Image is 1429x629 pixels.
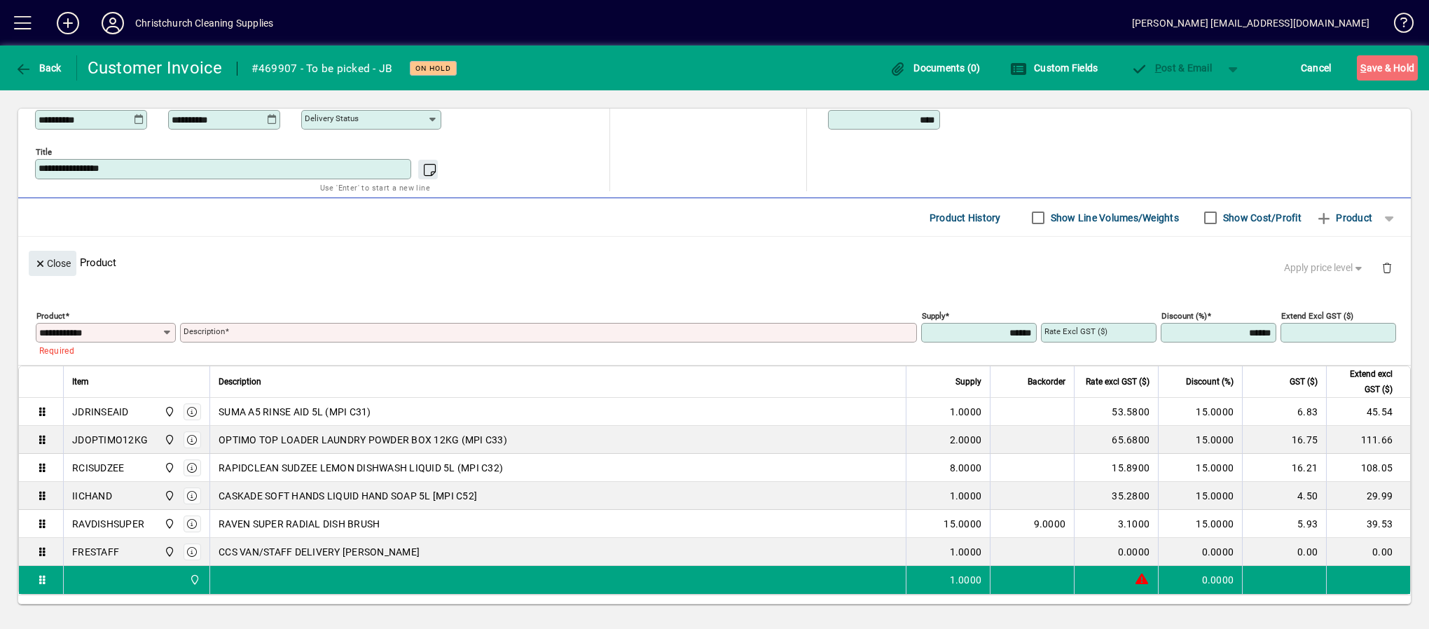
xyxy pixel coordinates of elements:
mat-label: Product [36,311,65,321]
span: Extend excl GST ($) [1335,366,1393,397]
td: 29.99 [1326,482,1410,510]
td: 15.0000 [1158,398,1242,426]
span: On hold [415,64,451,73]
div: 0.0000 [1083,545,1150,559]
button: Add [46,11,90,36]
td: 15.0000 [1158,426,1242,454]
span: Christchurch Cleaning Supplies Ltd [160,488,177,504]
app-page-header-button: Delete [1370,261,1404,274]
span: 1.0000 [950,489,982,503]
td: 0.00 [1242,538,1326,566]
span: Back [15,62,62,74]
mat-hint: Use 'Enter' to start a new line [320,179,430,195]
span: 9.0000 [1034,517,1066,531]
label: Show Line Volumes/Weights [1048,211,1179,225]
div: 3.1000 [1083,517,1150,531]
td: 45.54 [1326,398,1410,426]
span: OPTIMO TOP LOADER LAUNDRY POWDER BOX 12KG (MPI C33) [219,433,507,447]
a: Knowledge Base [1383,3,1411,48]
div: Product [18,237,1411,288]
div: FRESTAFF [72,545,119,559]
span: Backorder [1028,374,1065,389]
span: ave & Hold [1360,57,1414,79]
span: 15.0000 [944,517,981,531]
span: P [1155,62,1161,74]
button: Apply price level [1278,256,1371,281]
span: Christchurch Cleaning Supplies Ltd [160,460,177,476]
span: Discount (%) [1186,374,1234,389]
span: Product History [930,207,1001,229]
span: Item [72,374,89,389]
button: Post & Email [1124,55,1219,81]
span: CCS VAN/STAFF DELIVERY [PERSON_NAME] [219,545,420,559]
button: Delete [1370,251,1404,284]
div: RAVDISHSUPER [72,517,144,531]
td: 0.00 [1326,538,1410,566]
td: 15.0000 [1158,482,1242,510]
button: Cancel [1297,55,1335,81]
span: 1.0000 [950,405,982,419]
span: 1.0000 [950,545,982,559]
mat-label: Supply [922,311,945,321]
button: Documents (0) [886,55,984,81]
button: Back [11,55,65,81]
label: Show Cost/Profit [1220,211,1302,225]
td: 111.66 [1326,426,1410,454]
td: 15.0000 [1158,454,1242,482]
div: Customer Invoice [88,57,223,79]
span: RAPIDCLEAN SUDZEE LEMON DISHWASH LIQUID 5L (MPI C32) [219,461,503,475]
span: RAVEN SUPER RADIAL DISH BRUSH [219,517,380,531]
span: Christchurch Cleaning Supplies Ltd [160,516,177,532]
td: 16.21 [1242,454,1326,482]
span: Supply [955,374,981,389]
span: Christchurch Cleaning Supplies Ltd [160,544,177,560]
span: S [1360,62,1366,74]
span: Close [34,252,71,275]
td: 6.83 [1242,398,1326,426]
td: 108.05 [1326,454,1410,482]
span: Documents (0) [890,62,981,74]
button: Custom Fields [1007,55,1102,81]
span: 8.0000 [950,461,982,475]
mat-error: Required [39,343,165,357]
div: Christchurch Cleaning Supplies [135,12,273,34]
span: Christchurch Cleaning Supplies Ltd [160,404,177,420]
mat-label: Title [36,147,52,157]
span: GST ($) [1290,374,1318,389]
button: Profile [90,11,135,36]
span: Cancel [1301,57,1332,79]
mat-label: Delivery status [305,113,359,123]
div: 53.5800 [1083,405,1150,419]
span: Apply price level [1284,261,1365,275]
span: SUMA A5 RINSE AID 5L (MPI C31) [219,405,371,419]
mat-label: Discount (%) [1161,311,1207,321]
td: 15.0000 [1158,510,1242,538]
button: Save & Hold [1357,55,1418,81]
app-page-header-button: Close [25,256,80,269]
div: [PERSON_NAME] [EMAIL_ADDRESS][DOMAIN_NAME] [1132,12,1369,34]
span: ost & Email [1131,62,1212,74]
span: CASKADE SOFT HANDS LIQUID HAND SOAP 5L [MPI C52] [219,489,477,503]
div: RCISUDZEE [72,461,124,475]
span: Christchurch Cleaning Supplies Ltd [186,572,202,588]
mat-label: Rate excl GST ($) [1044,326,1107,336]
button: Close [29,251,76,276]
td: 16.75 [1242,426,1326,454]
div: JDOPTIMO12KG [72,433,148,447]
span: Custom Fields [1010,62,1098,74]
span: Description [219,374,261,389]
span: Rate excl GST ($) [1086,374,1150,389]
td: 0.0000 [1158,538,1242,566]
span: 2.0000 [950,433,982,447]
td: 5.93 [1242,510,1326,538]
td: 4.50 [1242,482,1326,510]
td: 0.0000 [1158,566,1242,594]
mat-label: Extend excl GST ($) [1281,311,1353,321]
div: JDRINSEAID [72,405,129,419]
span: 1.0000 [950,573,982,587]
td: 39.53 [1326,510,1410,538]
div: 65.6800 [1083,433,1150,447]
span: Christchurch Cleaning Supplies Ltd [160,432,177,448]
div: #469907 - To be picked - JB [251,57,393,80]
div: 15.8900 [1083,461,1150,475]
